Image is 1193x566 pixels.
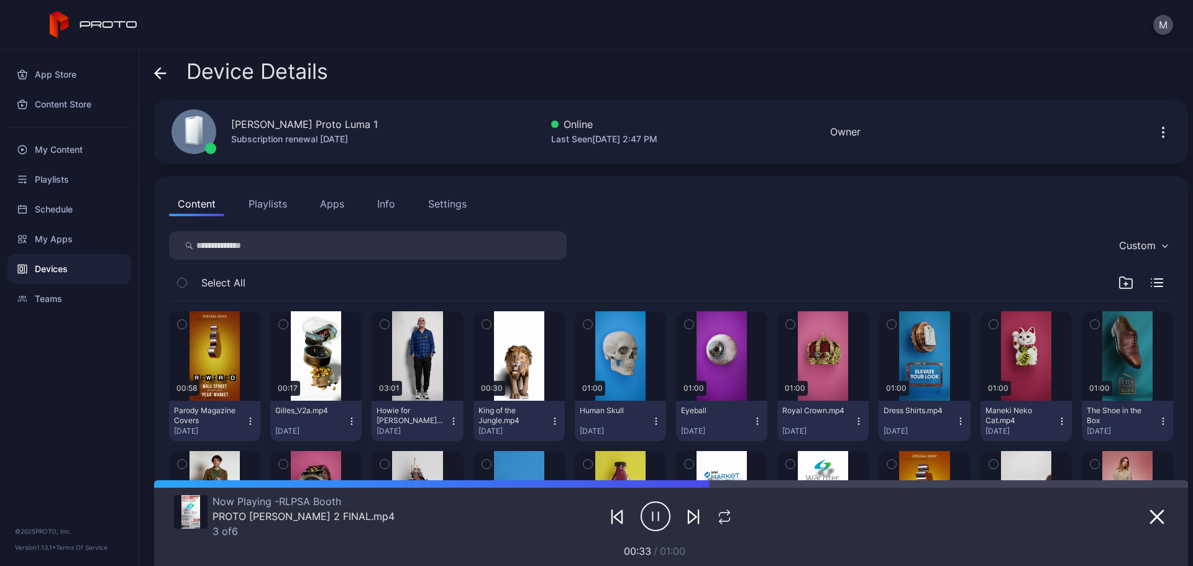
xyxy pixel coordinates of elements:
[879,401,970,441] button: Dress Shirts.mp4[DATE]
[782,426,854,436] div: [DATE]
[473,401,565,441] button: King of the Jungle.mp4[DATE]
[1113,231,1173,260] button: Custom
[15,544,56,551] span: Version 1.13.1 •
[580,426,651,436] div: [DATE]
[985,426,1057,436] div: [DATE]
[377,426,448,436] div: [DATE]
[1153,15,1173,35] button: M
[231,132,378,147] div: Subscription renewal [DATE]
[174,406,242,426] div: Parody Magazine Covers
[7,165,131,194] a: Playlists
[1082,401,1173,441] button: The Shoe in the Box[DATE]
[377,196,395,211] div: Info
[275,495,341,508] span: RLPSA Booth
[478,426,550,436] div: [DATE]
[201,275,245,290] span: Select All
[270,401,362,441] button: Gilles_V2a.mp4[DATE]
[7,89,131,119] a: Content Store
[1087,406,1155,426] div: The Shoe in the Box
[15,526,124,536] div: © 2025 PROTO, Inc.
[7,224,131,254] a: My Apps
[275,426,347,436] div: [DATE]
[681,406,749,416] div: Eyeball
[884,406,952,416] div: Dress Shirts.mp4
[240,191,296,216] button: Playlists
[654,545,657,557] span: /
[213,525,395,537] div: 3 of 6
[551,117,657,132] div: Online
[1087,426,1158,436] div: [DATE]
[377,406,445,426] div: Howie for Wachter 230220 (1).mp4
[676,401,767,441] button: Eyeball[DATE]
[213,510,395,523] div: PROTO WACHTER 2 FINAL.mp4
[830,124,861,139] div: Owner
[624,545,651,557] span: 00:33
[174,426,245,436] div: [DATE]
[275,406,344,416] div: Gilles_V2a.mp4
[660,545,685,557] span: 01:00
[169,401,260,441] button: Parody Magazine Covers[DATE]
[575,401,666,441] button: Human Skull[DATE]
[213,495,395,508] div: Now Playing
[7,254,131,284] a: Devices
[985,406,1054,426] div: Maneki Neko Cat.mp4
[580,406,648,416] div: Human Skull
[186,60,328,83] span: Device Details
[56,544,107,551] a: Terms Of Service
[1119,239,1156,252] div: Custom
[372,401,463,441] button: Howie for [PERSON_NAME] 230220 (1).mp4[DATE]
[231,117,378,132] div: [PERSON_NAME] Proto Luma 1
[980,401,1072,441] button: Maneki Neko Cat.mp4[DATE]
[551,132,657,147] div: Last Seen [DATE] 2:47 PM
[884,426,955,436] div: [DATE]
[419,191,475,216] button: Settings
[428,196,467,211] div: Settings
[368,191,404,216] button: Info
[777,401,869,441] button: Royal Crown.mp4[DATE]
[169,191,224,216] button: Content
[681,426,752,436] div: [DATE]
[7,60,131,89] a: App Store
[478,406,547,426] div: King of the Jungle.mp4
[7,194,131,224] a: Schedule
[7,284,131,314] a: Teams
[7,135,131,165] a: My Content
[311,191,353,216] button: Apps
[782,406,851,416] div: Royal Crown.mp4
